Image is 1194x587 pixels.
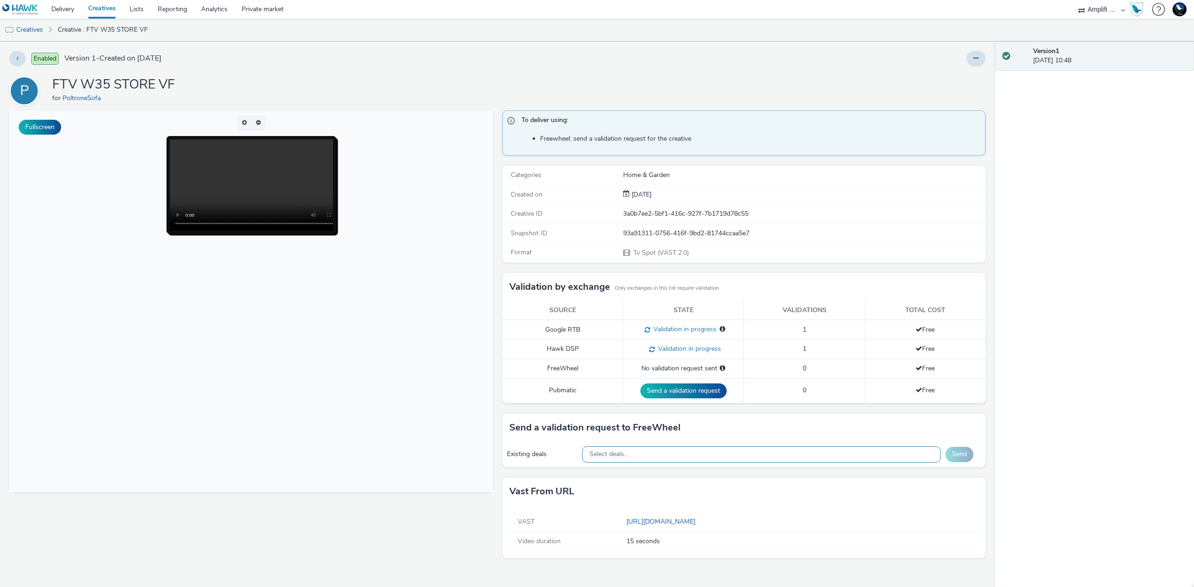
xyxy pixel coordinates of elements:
[865,301,986,320] th: Total cost
[64,53,161,64] span: Version 1 - Created on [DATE]
[623,301,744,320] th: State
[521,116,976,128] span: To deliver using:
[509,280,610,294] h3: Validation by exchange
[518,537,561,546] span: Video duration
[650,325,716,334] span: Validation in progress
[511,229,547,238] span: Snapshot ID
[509,485,574,498] h3: Vast from URL
[1173,2,1187,16] img: Support Hawk
[9,86,43,95] a: P
[744,301,865,320] th: Validations
[916,325,935,334] span: Free
[628,364,739,373] div: No validation request sent
[62,94,104,102] a: PoltroneSofa
[502,320,623,340] td: Google RTB
[511,248,532,257] span: Format
[615,285,719,292] small: Only exchanges in this list require validation
[916,386,935,395] span: Free
[502,378,623,403] td: Pubmatic
[502,359,623,378] td: FreeWheel
[502,301,623,320] th: Source
[916,344,935,353] span: Free
[626,537,975,546] span: 15 seconds
[626,517,699,526] a: [URL][DOMAIN_NAME]
[803,325,806,334] span: 1
[623,171,985,180] div: Home & Garden
[20,78,29,104] div: P
[5,26,14,35] img: tv
[916,364,935,373] span: Free
[945,447,973,462] button: Send
[518,517,535,526] span: VAST
[19,120,61,135] button: Fullscreen
[1033,47,1187,66] div: [DATE] 10:48
[511,190,542,199] span: Created on
[52,76,175,94] h1: FTV W35 STORE VF
[640,383,727,398] button: Send a validation request
[590,450,628,458] span: Select deals...
[623,209,985,218] div: 3a0b7ee2-5bf1-416c-927f-7b1719d78c55
[507,450,578,459] div: Existing deals
[803,364,806,373] span: 0
[511,171,541,179] span: Categories
[509,421,680,435] h3: Send a validation request to FreeWheel
[502,340,623,359] td: Hawk DSP
[655,344,721,353] span: Validation in progress
[52,94,62,102] span: for
[630,190,652,199] div: Creation 29 August 2025, 10:48
[630,190,652,199] span: [DATE]
[1130,2,1147,17] a: Hawk Academy
[1130,2,1144,17] img: Hawk Academy
[511,209,542,218] span: Creative ID
[720,364,725,373] div: Please select a deal below and click on Send to send a validation request to FreeWheel.
[31,53,59,65] span: Enabled
[2,4,38,15] img: undefined Logo
[803,386,806,395] span: 0
[632,248,689,257] span: Tv Spot (VAST 2.0)
[53,19,153,41] a: Creative : FTV W35 STORE VF
[1033,47,1059,55] strong: Version 1
[803,344,806,353] span: 1
[623,229,985,238] div: 93a91311-0756-416f-9bd2-81744ccaa5e7
[540,134,981,143] li: Freewheel: send a validation request for the creative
